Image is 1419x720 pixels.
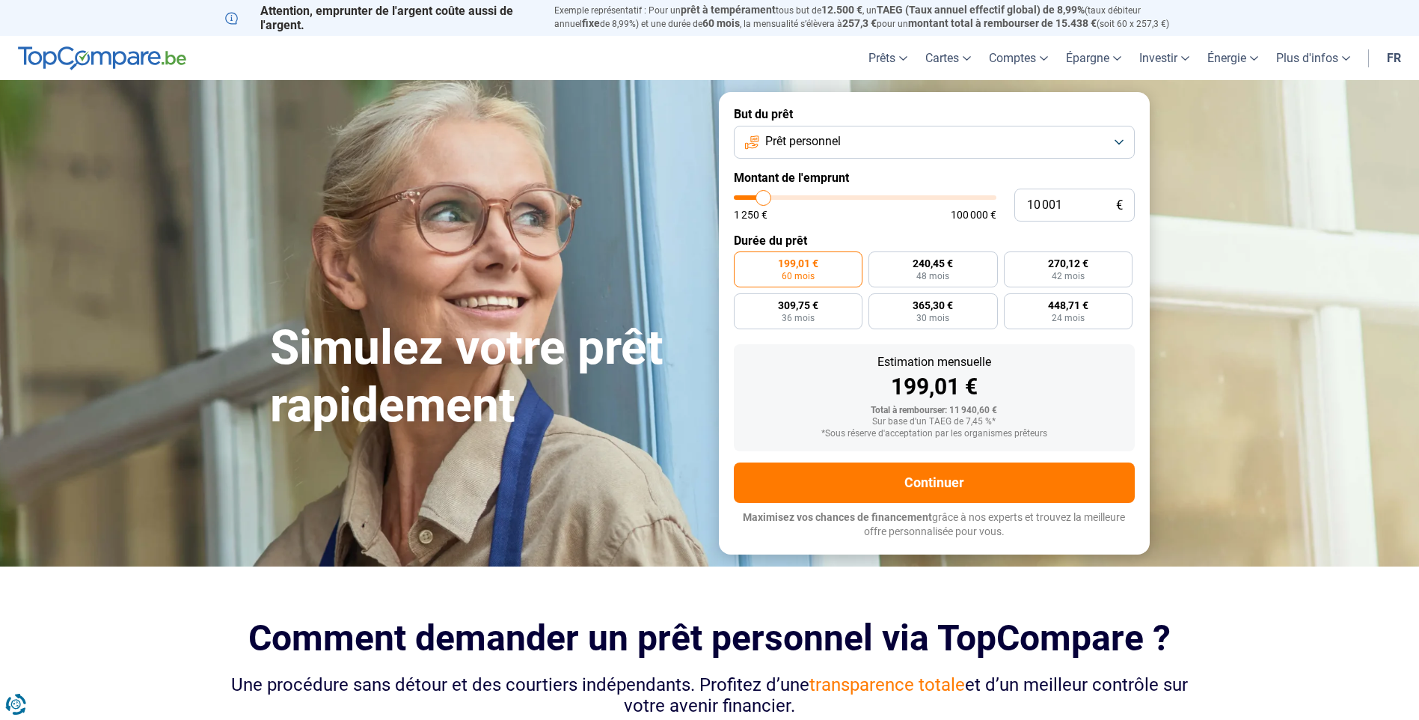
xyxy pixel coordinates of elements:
div: 199,01 € [746,376,1123,398]
span: 30 mois [916,314,949,323]
h2: Comment demander un prêt personnel via TopCompare ? [225,617,1195,659]
button: Prêt personnel [734,126,1135,159]
h1: Simulez votre prêt rapidement [270,320,701,435]
label: Montant de l'emprunt [734,171,1135,185]
span: 24 mois [1052,314,1085,323]
span: 100 000 € [951,210,996,220]
a: Énergie [1198,36,1267,80]
div: Total à rembourser: 11 940,60 € [746,406,1123,416]
span: € [1116,199,1123,212]
a: Prêts [859,36,916,80]
span: 270,12 € [1048,258,1088,269]
p: Exemple représentatif : Pour un tous but de , un (taux débiteur annuel de 8,99%) et une durée de ... [554,4,1195,31]
div: Estimation mensuelle [746,356,1123,368]
a: Cartes [916,36,980,80]
button: Continuer [734,463,1135,503]
label: But du prêt [734,107,1135,121]
a: Plus d'infos [1267,36,1359,80]
span: 448,71 € [1048,300,1088,311]
div: *Sous réserve d'acceptation par les organismes prêteurs [746,429,1123,439]
a: Épargne [1057,36,1130,80]
a: Comptes [980,36,1057,80]
img: TopCompare [18,46,186,70]
span: Prêt personnel [765,133,841,150]
span: 60 mois [782,272,815,281]
span: prêt à tempérament [681,4,776,16]
span: 240,45 € [913,258,953,269]
span: 60 mois [702,17,740,29]
span: fixe [582,17,600,29]
span: Maximisez vos chances de financement [743,511,932,523]
p: grâce à nos experts et trouvez la meilleure offre personnalisée pour vous. [734,510,1135,540]
span: 12.500 € [821,4,862,16]
span: montant total à rembourser de 15.438 € [908,17,1097,29]
a: fr [1378,36,1410,80]
span: 309,75 € [778,300,818,311]
span: 36 mois [782,314,815,323]
div: Une procédure sans détour et des courtiers indépendants. Profitez d’une et d’un meilleur contrôle... [225,674,1195,718]
p: Attention, emprunter de l'argent coûte aussi de l'argent. [225,4,536,32]
span: 199,01 € [778,258,818,269]
span: TAEG (Taux annuel effectif global) de 8,99% [877,4,1085,16]
a: Investir [1130,36,1198,80]
label: Durée du prêt [734,234,1135,248]
span: 257,3 € [842,17,877,29]
div: Sur base d'un TAEG de 7,45 %* [746,417,1123,427]
span: 365,30 € [913,300,953,311]
span: 48 mois [916,272,949,281]
span: 42 mois [1052,272,1085,281]
span: transparence totale [809,674,965,695]
span: 1 250 € [734,210,767,220]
